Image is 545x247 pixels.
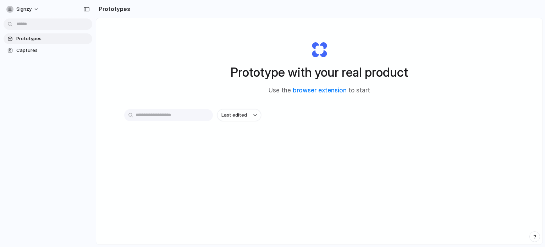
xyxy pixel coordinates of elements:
[221,112,247,119] span: Last edited
[96,5,130,13] h2: Prototypes
[4,4,43,15] button: Signzy
[217,109,261,121] button: Last edited
[231,63,408,82] h1: Prototype with your real product
[4,33,92,44] a: Prototypes
[16,6,32,13] span: Signzy
[16,47,89,54] span: Captures
[269,86,370,95] span: Use the to start
[293,87,347,94] a: browser extension
[16,35,89,42] span: Prototypes
[4,45,92,56] a: Captures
